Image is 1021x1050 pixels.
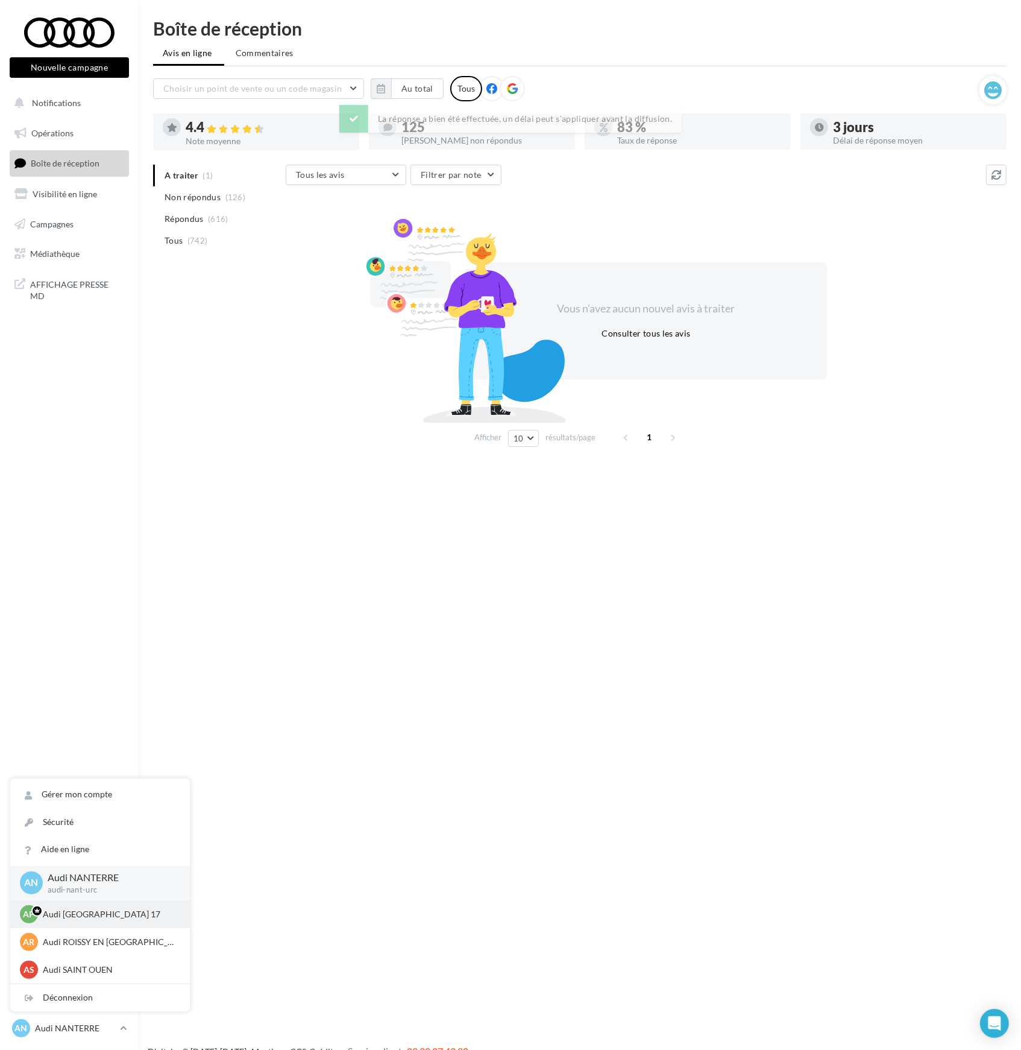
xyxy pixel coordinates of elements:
[286,165,406,185] button: Tous les avis
[24,908,35,920] span: AP
[153,19,1007,37] div: Boîte de réception
[30,218,74,229] span: Campagnes
[25,876,39,890] span: AN
[980,1009,1009,1038] div: Open Intercom Messenger
[165,235,183,247] span: Tous
[617,121,781,134] div: 83 %
[31,128,74,138] span: Opérations
[10,57,129,78] button: Nouvelle campagne
[10,984,190,1011] div: Déconnexion
[153,78,364,99] button: Choisir un point de vente ou un code magasin
[24,964,34,976] span: AS
[236,47,294,59] span: Commentaires
[296,169,345,180] span: Tous les avis
[165,191,221,203] span: Non répondus
[31,158,99,168] span: Boîte de réception
[508,430,539,447] button: 10
[24,936,35,948] span: AR
[15,1022,28,1034] span: AN
[833,121,997,134] div: 3 jours
[43,936,175,948] p: Audi ROISSY EN [GEOGRAPHIC_DATA]
[7,150,131,176] a: Boîte de réception
[43,908,175,920] p: Audi [GEOGRAPHIC_DATA] 17
[186,121,350,134] div: 4.4
[542,301,750,317] div: Vous n'avez aucun nouvel avis à traiter
[30,248,80,259] span: Médiathèque
[7,271,131,307] a: AFFICHAGE PRESSE MD
[225,192,246,202] span: (126)
[10,836,190,863] a: Aide en ligne
[32,98,81,108] span: Notifications
[48,885,171,896] p: audi-nant-urc
[208,214,228,224] span: (616)
[10,1017,129,1040] a: AN Audi NANTERRE
[7,241,131,267] a: Médiathèque
[30,276,124,302] span: AFFICHAGE PRESSE MD
[187,236,208,245] span: (742)
[165,213,204,225] span: Répondus
[545,432,595,443] span: résultats/page
[10,809,190,836] a: Sécurité
[10,781,190,808] a: Gérer mon compte
[186,137,350,145] div: Note moyenne
[640,428,659,447] span: 1
[371,78,444,99] button: Au total
[833,136,997,145] div: Délai de réponse moyen
[48,871,171,885] p: Audi NANTERRE
[35,1022,115,1034] p: Audi NANTERRE
[617,136,781,145] div: Taux de réponse
[7,121,131,146] a: Opérations
[163,83,342,93] span: Choisir un point de vente ou un code magasin
[7,90,127,116] button: Notifications
[450,76,482,101] div: Tous
[339,105,682,133] div: La réponse a bien été effectuée, un délai peut s’appliquer avant la diffusion.
[391,78,444,99] button: Au total
[33,189,97,199] span: Visibilité en ligne
[7,182,131,207] a: Visibilité en ligne
[474,432,501,443] span: Afficher
[7,212,131,237] a: Campagnes
[410,165,501,185] button: Filtrer par note
[514,434,524,443] span: 10
[597,326,695,341] button: Consulter tous les avis
[43,964,175,976] p: Audi SAINT OUEN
